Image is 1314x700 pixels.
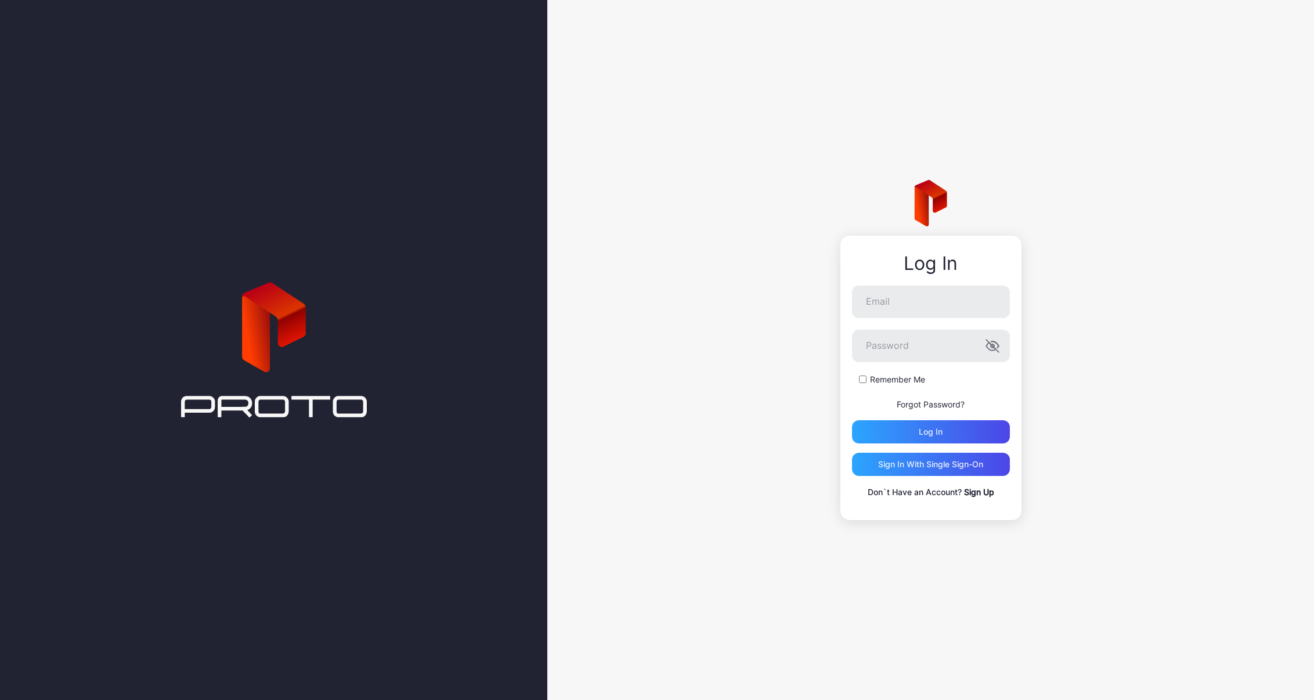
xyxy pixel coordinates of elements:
div: Sign in With Single Sign-On [878,460,983,469]
label: Remember Me [870,374,925,385]
div: Log In [852,253,1010,274]
button: Password [985,339,999,353]
button: Log in [852,420,1010,443]
p: Don`t Have an Account? [852,485,1010,499]
a: Sign Up [964,487,994,497]
input: Email [852,286,1010,318]
div: Log in [919,427,943,436]
a: Forgot Password? [897,399,965,409]
input: Password [852,330,1010,362]
button: Sign in With Single Sign-On [852,453,1010,476]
